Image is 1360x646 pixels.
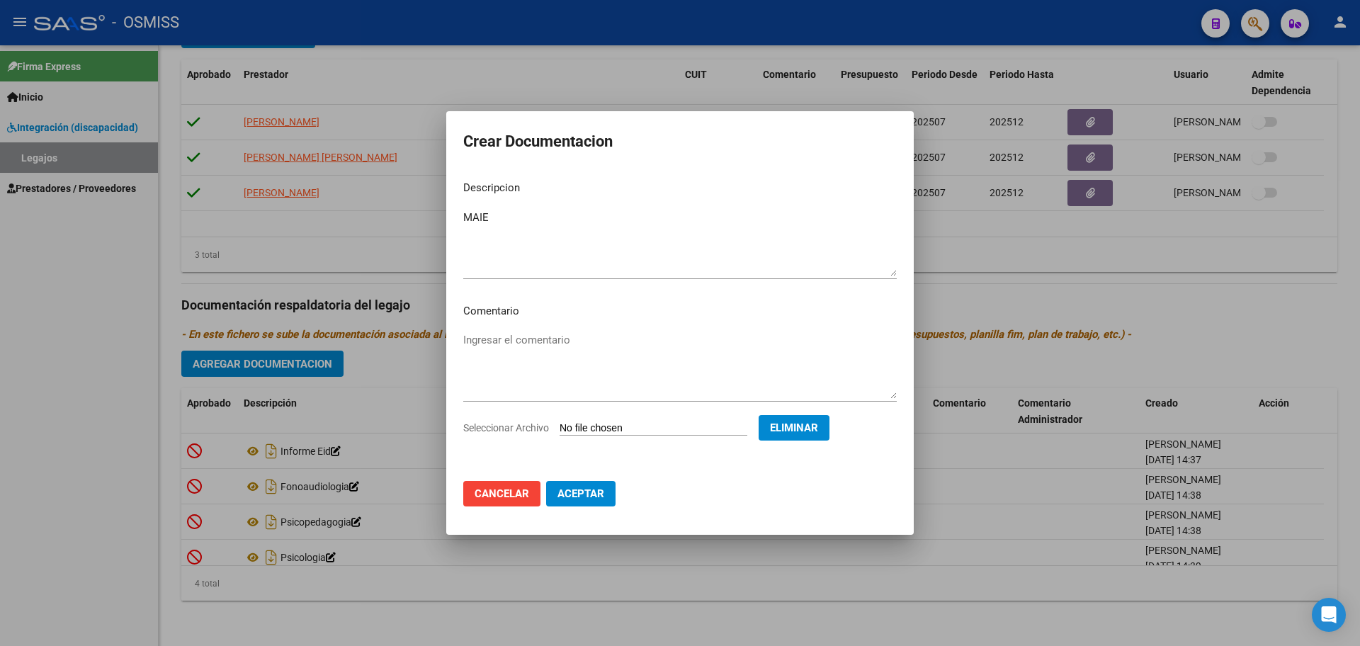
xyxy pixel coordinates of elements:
[1312,598,1346,632] div: Open Intercom Messenger
[463,180,897,196] p: Descripcion
[770,421,818,434] span: Eliminar
[463,128,897,155] h2: Crear Documentacion
[463,422,549,433] span: Seleccionar Archivo
[759,415,829,441] button: Eliminar
[463,481,540,506] button: Cancelar
[463,303,897,319] p: Comentario
[557,487,604,500] span: Aceptar
[546,481,616,506] button: Aceptar
[475,487,529,500] span: Cancelar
